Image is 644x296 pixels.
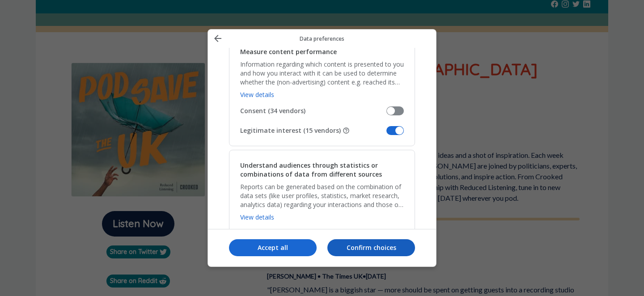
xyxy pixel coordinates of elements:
a: View details, Measure content performance [240,90,274,99]
div: Manage your data [208,29,436,267]
button: Some vendors are not asking for your consent, but are using your personal data on the basis of th... [343,127,350,134]
button: Back [210,33,226,44]
span: Legitimate interest (15 vendors) [240,126,386,135]
p: Information regarding which content is presented to you and how you interact with it can be used ... [240,60,404,87]
h2: Understand audiences through statistics or combinations of data from different sources [240,161,404,179]
p: Confirm choices [327,243,415,252]
button: Confirm choices [327,239,415,256]
p: Reports can be generated based on the combination of data sets (like user profiles, statistics, m... [240,182,404,209]
p: Data preferences [226,35,418,42]
h2: Measure content performance [240,47,337,56]
a: View details, Understand audiences through statistics or combinations of data from different sources [240,213,274,221]
p: Accept all [229,243,317,252]
button: Accept all [229,239,317,256]
span: Consent (34 vendors) [240,106,386,115]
